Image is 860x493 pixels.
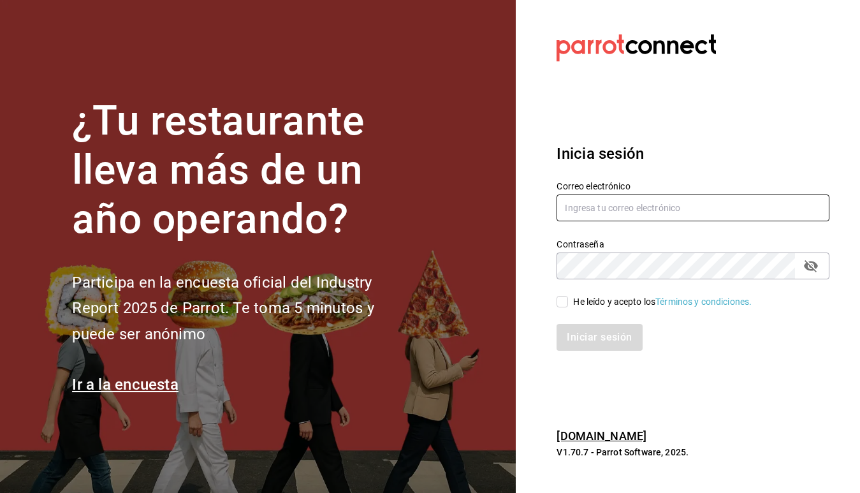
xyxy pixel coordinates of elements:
label: Contraseña [557,240,829,249]
label: Correo electrónico [557,182,829,191]
a: Términos y condiciones. [655,297,752,307]
p: V1.70.7 - Parrot Software, 2025. [557,446,829,459]
a: Ir a la encuesta [72,376,179,394]
div: He leído y acepto los [573,295,752,309]
h2: Participa en la encuesta oficial del Industry Report 2025 de Parrot. Te toma 5 minutos y puede se... [72,270,416,348]
button: passwordField [800,255,822,277]
h1: ¿Tu restaurante lleva más de un año operando? [72,97,416,244]
input: Ingresa tu correo electrónico [557,195,829,221]
a: [DOMAIN_NAME] [557,429,646,443]
h3: Inicia sesión [557,142,829,165]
